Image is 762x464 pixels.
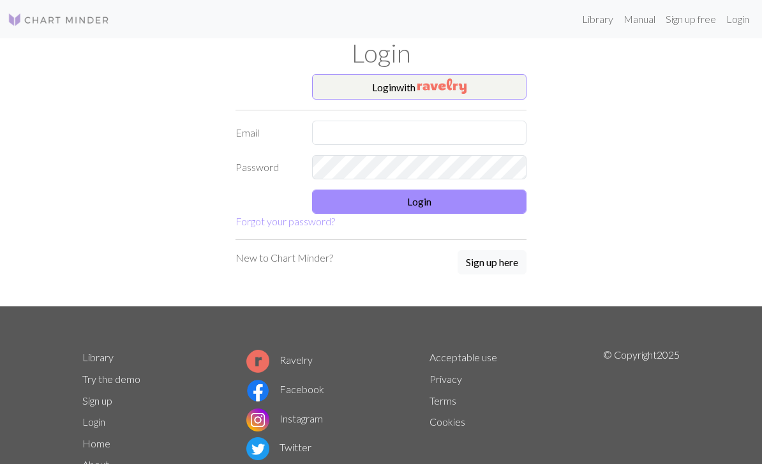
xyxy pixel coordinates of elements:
img: Twitter logo [246,437,269,460]
img: Facebook logo [246,379,269,402]
label: Password [228,155,304,179]
a: Home [82,437,110,449]
img: Ravelry [417,79,467,94]
img: Instagram logo [246,408,269,431]
a: Manual [618,6,661,32]
a: Sign up free [661,6,721,32]
a: Twitter [246,441,311,453]
a: Privacy [430,373,462,385]
a: Facebook [246,383,324,395]
h1: Login [75,38,687,69]
a: Instagram [246,412,323,424]
a: Login [721,6,754,32]
a: Sign up here [458,250,527,276]
a: Cookies [430,415,465,428]
button: Login [312,190,527,214]
a: Library [577,6,618,32]
a: Library [82,351,114,363]
a: Terms [430,394,456,407]
button: Sign up here [458,250,527,274]
a: Forgot your password? [235,215,335,227]
a: Ravelry [246,354,313,366]
a: Sign up [82,394,112,407]
img: Ravelry logo [246,350,269,373]
label: Email [228,121,304,145]
img: Logo [8,12,110,27]
button: Loginwith [312,74,527,100]
a: Try the demo [82,373,140,385]
a: Acceptable use [430,351,497,363]
a: Login [82,415,105,428]
p: New to Chart Minder? [235,250,333,266]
